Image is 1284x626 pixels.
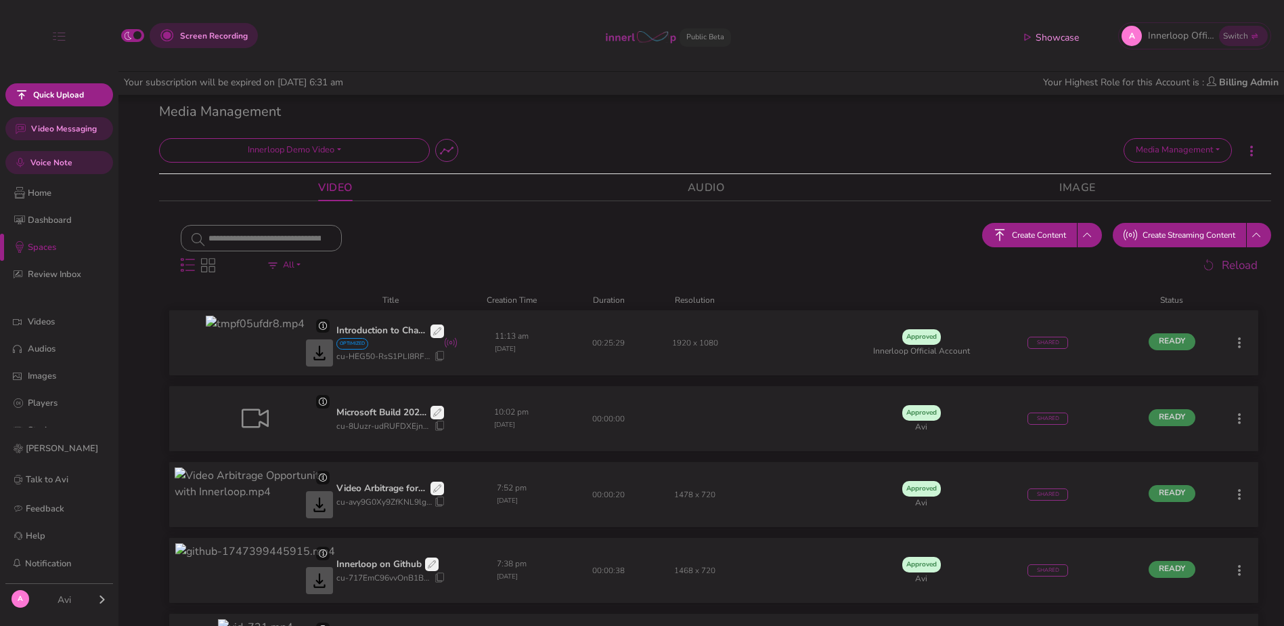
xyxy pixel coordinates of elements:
p: Dashboard [28,213,112,228]
p: Talk to Avi [26,473,68,487]
span: SHARED [1027,488,1068,501]
p: 00:25:29 [592,339,625,347]
p: Audios [28,342,112,356]
button: All [227,254,342,277]
p: Videos [28,315,112,329]
div: A [1122,26,1142,46]
span: Voice Note [30,156,72,169]
div: Creation Time [458,295,566,305]
p: Home [28,186,112,201]
span: Quick Upload [33,89,84,101]
span: Avi [915,421,927,433]
span: cu-HEG50-RsS1PLI8RFatgCL [336,350,433,362]
p: 1478 x 720 [674,491,715,499]
p: Showcase [1036,31,1079,45]
span: SHARED [1027,564,1068,577]
p: [DATE] [497,560,527,581]
button: Video Messaging [5,117,113,140]
img: streaming [1124,228,1137,242]
b: Approved [906,408,937,417]
span: Create Streaming Content [1143,229,1235,241]
span: SHARED [1027,337,1068,349]
button: Reload [1187,250,1271,280]
div: Title [337,295,445,305]
span: Video Messaging [31,123,97,135]
img: streaming [445,337,457,349]
div: Your subscription will be expired on [DATE] 6:31 am [118,75,349,89]
img: streaming [993,228,1006,242]
a: VIDEO [318,174,353,201]
a: IMAGE [1059,174,1096,201]
p: Spaces [28,241,112,255]
p: [DATE] [495,333,529,353]
p: Help [26,529,45,543]
div: Your Highest Role for this Account is : [1038,75,1284,89]
img: Video Arbitrage Opportunity with Innerloop.mp4 [175,467,336,522]
button: Media Management [1124,138,1232,163]
img: github-1747399445915.mp4 [175,543,335,598]
div: Media Management [159,102,1271,122]
p: Video Arbitrage for Messaging [336,482,427,496]
span: cu-717EmC96vvOnB1Bod6IzX [336,572,433,584]
p: Players [28,396,112,411]
p: Innerloop on Github [336,558,422,572]
button: AAvi [11,589,108,608]
p: Stories [28,423,112,438]
p: Microsoft Build 2025 | [PERSON_NAME] Opening Keynote [336,406,427,420]
a: AUDIO [688,174,725,201]
p: [PERSON_NAME] [26,442,98,456]
span: Innerloop Official [1148,28,1216,43]
div: Avi [30,593,97,607]
a: Help [11,528,108,544]
span: READY [1149,561,1195,578]
span: SHARED [1027,413,1068,425]
button: Quick Upload [5,83,113,106]
p: Review Inbox [28,268,112,282]
p: 1468 x 720 [674,567,715,575]
p: Images [28,369,112,383]
b: Approved [906,332,937,341]
div: Status [1117,295,1225,305]
div: Duration [566,295,652,305]
button: streamingCreate Streaming Content [1113,223,1246,247]
span: All [283,259,294,271]
span: 11:13 am [495,333,529,340]
button: Notification [11,555,72,572]
span: READY [1149,333,1195,350]
p: Feedback [26,502,64,516]
p: 00:00:38 [592,567,625,575]
p: Introduction to ChatGPT agent [336,324,427,338]
span: Avi [915,572,927,585]
p: 1920 x 1080 [672,339,718,347]
span: 7:52 pm [497,484,527,492]
span: cu-8Uuzr-udRUFDXEjnnyKtT [336,420,433,432]
div: A [12,590,29,608]
a: [PERSON_NAME] [11,438,108,459]
p: 00:00:20 [592,491,625,499]
button: Switch [1219,26,1268,46]
div: Resolution [652,295,738,305]
span: 10:02 pm [494,409,529,416]
span: 7:38 pm [497,560,527,568]
p: [DATE] [497,484,527,505]
a: Feedback [11,501,108,517]
p: 00:00:00 [592,415,625,423]
button: Screen Recording [150,23,258,48]
span: Switch [1223,30,1248,41]
span: OPTIMIZED [336,338,368,350]
span: Avi [915,497,927,509]
b: Billing Admin [1219,76,1279,89]
p: Notification [25,557,71,571]
button: streamingCreate Content [982,223,1077,247]
span: Innerloop Official Account [873,345,970,357]
span: Create Content [1012,229,1066,241]
button: Innerloop Demo Video [159,138,430,163]
span: READY [1149,409,1195,426]
img: tmpf05ufdr8.mp4 [206,316,305,370]
img: showcase icon [1021,30,1034,43]
button: Voice Note [5,151,113,174]
span: cu-avy9G0Xy9ZfKNL9lgBYk0 [336,496,433,508]
b: Approved [906,560,937,569]
span: Reload [1222,257,1258,274]
b: Approved [906,484,937,493]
